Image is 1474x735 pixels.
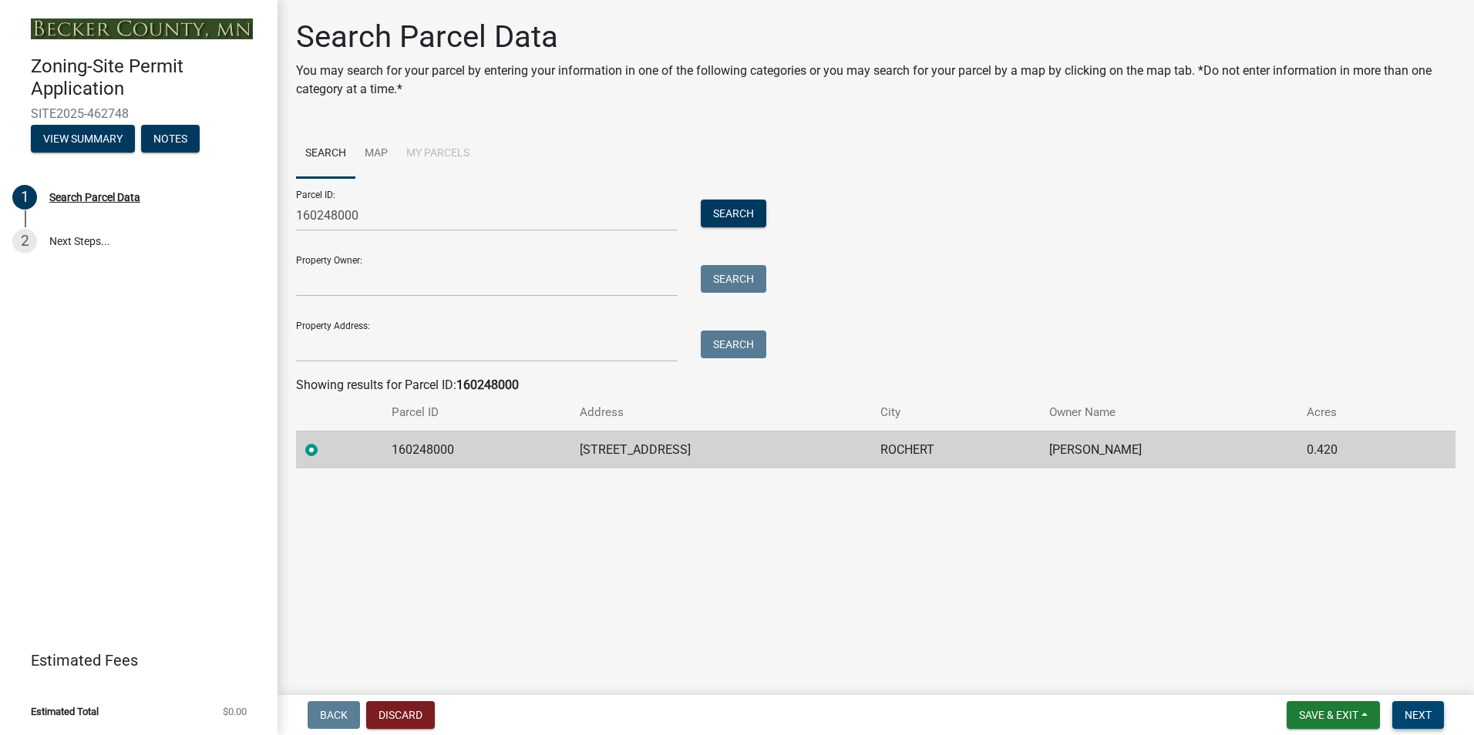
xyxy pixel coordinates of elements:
span: $0.00 [223,706,247,717]
button: Discard [366,701,435,729]
span: Estimated Total [31,706,99,717]
button: Back [308,701,360,729]
wm-modal-confirm: Notes [141,133,200,146]
th: City [871,394,1040,431]
a: Map [355,129,397,179]
td: [STREET_ADDRESS] [570,431,872,468]
h1: Search Parcel Data [296,18,1455,55]
span: Back [320,709,348,721]
img: Becker County, Minnesota [31,18,253,39]
div: Showing results for Parcel ID: [296,376,1455,394]
span: SITE2025-462748 [31,106,247,121]
wm-modal-confirm: Summary [31,133,135,146]
strong: 160248000 [456,378,519,392]
button: Search [701,265,766,293]
td: 0.420 [1297,431,1412,468]
div: Search Parcel Data [49,192,140,203]
div: 2 [12,229,37,253]
th: Parcel ID [382,394,570,431]
button: Next [1392,701,1444,729]
span: Save & Exit [1299,709,1358,721]
div: 1 [12,185,37,210]
td: 160248000 [382,431,570,468]
button: Save & Exit [1287,701,1380,729]
th: Owner Name [1040,394,1298,431]
p: You may search for your parcel by entering your information in one of the following categories or... [296,62,1455,99]
button: Search [701,331,766,358]
button: View Summary [31,125,135,153]
a: Estimated Fees [12,645,253,676]
th: Acres [1297,394,1412,431]
button: Search [701,200,766,227]
td: ROCHERT [871,431,1040,468]
th: Address [570,394,872,431]
button: Notes [141,125,200,153]
td: [PERSON_NAME] [1040,431,1298,468]
a: Search [296,129,355,179]
h4: Zoning-Site Permit Application [31,55,265,100]
span: Next [1405,709,1432,721]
